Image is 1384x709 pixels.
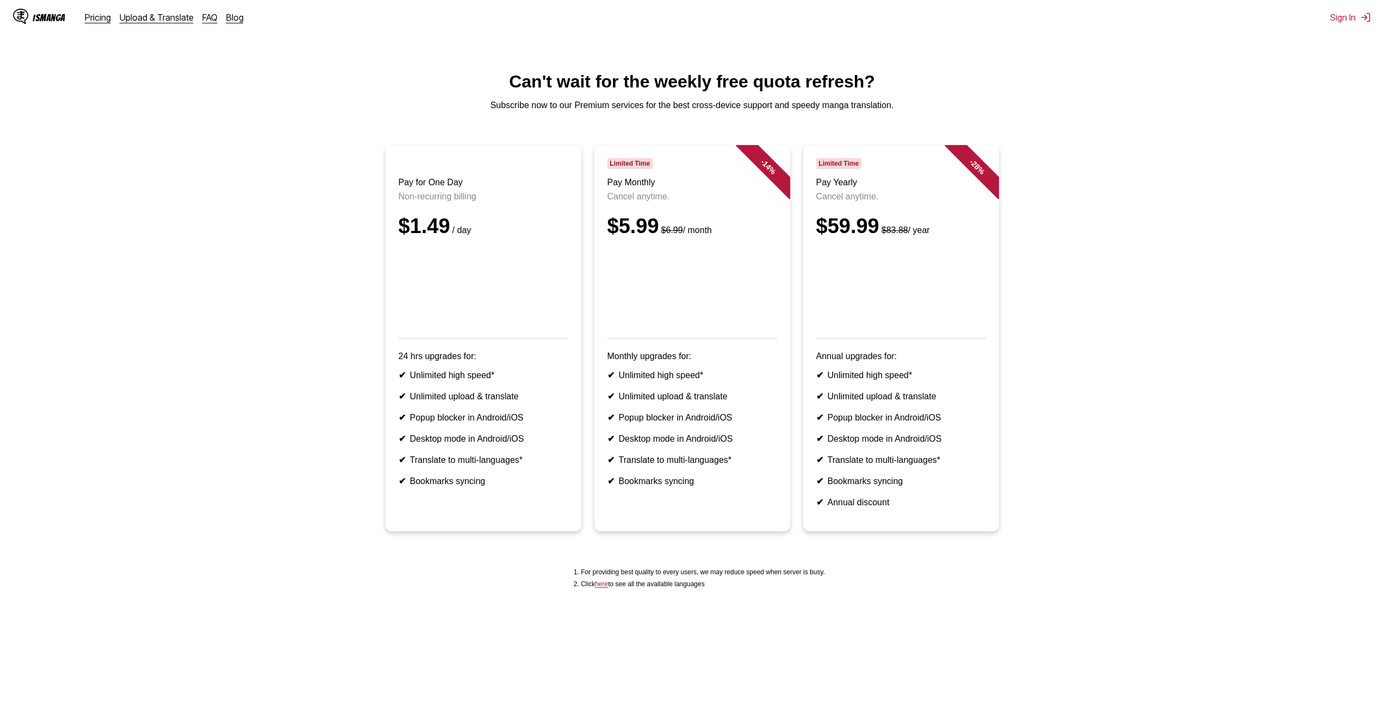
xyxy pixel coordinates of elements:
p: Annual upgrades for: [816,352,986,361]
s: $6.99 [661,225,683,235]
a: FAQ [202,12,218,23]
b: ✔ [607,392,615,401]
h3: Pay Monthly [607,178,777,187]
li: Translate to multi-languages* [607,455,777,465]
b: ✔ [607,476,615,486]
div: $1.49 [399,215,568,238]
a: Available languages [595,580,608,588]
h3: Pay Yearly [816,178,986,187]
li: Unlimited high speed* [399,370,568,380]
small: / day [450,225,471,235]
li: Unlimited upload & translate [399,391,568,401]
b: ✔ [816,371,823,380]
p: Non-recurring billing [399,192,568,202]
b: ✔ [607,434,615,443]
b: ✔ [816,392,823,401]
b: ✔ [816,498,823,507]
span: Limited Time [607,158,653,169]
b: ✔ [816,455,823,465]
li: Bookmarks syncing [816,476,986,486]
p: Cancel anytime. [816,192,986,202]
iframe: PayPal [399,251,568,323]
b: ✔ [607,455,615,465]
p: Monthly upgrades for: [607,352,777,361]
li: Desktop mode in Android/iOS [816,434,986,444]
b: ✔ [816,476,823,486]
b: ✔ [399,413,406,422]
li: Unlimited upload & translate [816,391,986,401]
iframe: PayPal [607,251,777,323]
a: Upload & Translate [120,12,194,23]
li: Desktop mode in Android/iOS [607,434,777,444]
li: Popup blocker in Android/iOS [399,412,568,423]
div: IsManga [33,12,65,23]
b: ✔ [607,413,615,422]
li: Desktop mode in Android/iOS [399,434,568,444]
div: $5.99 [607,215,777,238]
b: ✔ [399,476,406,486]
li: Unlimited high speed* [607,370,777,380]
img: IsManga Logo [13,9,28,24]
a: Pricing [85,12,111,23]
b: ✔ [399,392,406,401]
li: Translate to multi-languages* [816,455,986,465]
li: For providing best quality to every users, we may reduce speed when server is busy. [581,568,825,576]
p: 24 hrs upgrades for: [399,352,568,361]
div: $59.99 [816,215,986,238]
a: Blog [226,12,244,23]
small: / year [879,225,930,235]
p: Subscribe now to our Premium services for the best cross-device support and speedy manga translat... [9,101,1375,110]
li: Click to see all the available languages [581,580,825,588]
button: Sign In [1330,12,1371,23]
li: Translate to multi-languages* [399,455,568,465]
b: ✔ [399,434,406,443]
iframe: PayPal [816,251,986,323]
small: / month [659,225,712,235]
a: IsManga LogoIsManga [13,9,85,26]
li: Bookmarks syncing [607,476,777,486]
div: - 28 % [944,134,1009,199]
li: Annual discount [816,497,986,507]
li: Unlimited high speed* [816,370,986,380]
li: Bookmarks syncing [399,476,568,486]
b: ✔ [399,371,406,380]
b: ✔ [607,371,615,380]
div: - 14 % [735,134,800,199]
h3: Pay for One Day [399,178,568,187]
p: Cancel anytime. [607,192,777,202]
b: ✔ [816,413,823,422]
li: Unlimited upload & translate [607,391,777,401]
li: Popup blocker in Android/iOS [816,412,986,423]
b: ✔ [816,434,823,443]
h1: Can't wait for the weekly free quota refresh? [9,72,1375,92]
li: Popup blocker in Android/iOS [607,412,777,423]
span: Limited Time [816,158,861,169]
b: ✔ [399,455,406,465]
img: Sign out [1360,12,1371,23]
s: $83.88 [882,225,908,235]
